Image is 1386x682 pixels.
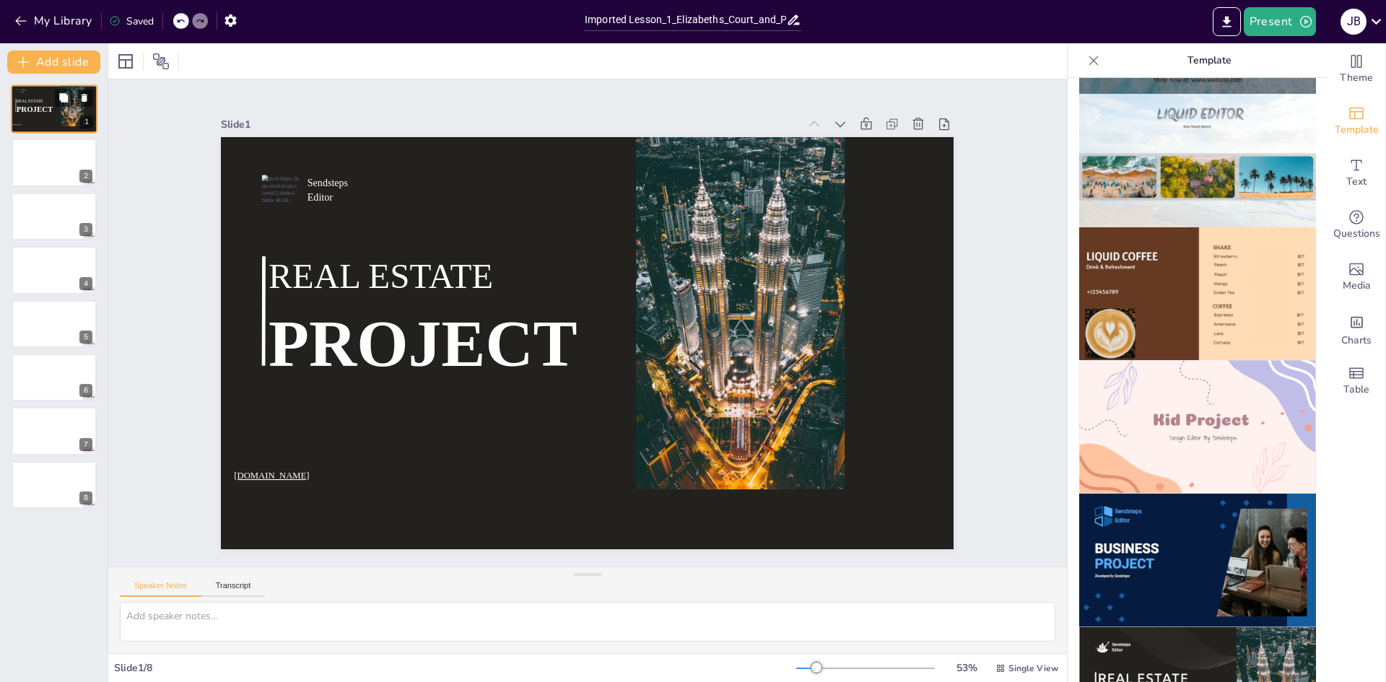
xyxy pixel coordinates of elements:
[1328,43,1385,95] div: Change the overall theme
[1341,7,1367,36] button: J B
[1346,174,1367,190] span: Text
[949,661,984,675] div: 53 %
[17,105,53,113] span: PROJECT
[1079,227,1316,361] img: thumb-8.png
[11,84,97,134] div: 1
[1328,95,1385,147] div: Add ready made slides
[21,89,26,91] span: Sendsteps
[1328,303,1385,355] div: Add charts and graphs
[120,581,201,597] button: Speaker Notes
[114,50,137,73] div: Layout
[1328,355,1385,407] div: Add a table
[1343,278,1371,294] span: Media
[79,491,92,504] div: 8
[17,99,43,103] span: REAL ESTATE
[12,407,97,455] div: 7
[79,277,92,290] div: 4
[55,89,72,106] button: Duplicate Slide
[12,193,97,240] div: 3
[1328,147,1385,199] div: Add text boxes
[1341,9,1367,35] div: J B
[201,581,266,597] button: Transcript
[243,80,819,154] div: Slide 1
[1335,122,1379,138] span: Template
[76,89,93,106] button: Delete Slide
[323,149,365,164] span: Sendsteps
[7,51,100,74] button: Add slide
[1079,494,1316,627] img: thumb-10.png
[220,432,296,450] span: [DOMAIN_NAME]
[1328,199,1385,251] div: Get real-time input from your audience
[79,331,92,344] div: 5
[12,124,21,126] span: [DOMAIN_NAME]
[1340,70,1373,86] span: Theme
[1343,382,1369,398] span: Table
[11,9,98,32] button: My Library
[79,170,92,183] div: 2
[585,9,786,30] input: Insert title
[1341,333,1372,349] span: Charts
[12,300,97,348] div: 5
[265,273,580,379] span: PROJECT
[1328,251,1385,303] div: Add images, graphics, shapes or video
[79,223,92,236] div: 3
[80,116,93,129] div: 1
[1079,94,1316,227] img: thumb-7.png
[114,661,796,675] div: Slide 1 / 8
[1333,226,1380,242] span: Questions
[274,223,501,286] span: REAL ESTATE
[152,53,170,70] span: Position
[12,139,97,186] div: 2
[1213,7,1241,36] button: Export to PowerPoint
[1008,663,1058,674] span: Single View
[322,162,349,176] span: Editor
[21,91,24,92] span: Editor
[12,354,97,401] div: 6
[12,461,97,509] div: 8
[1079,360,1316,494] img: thumb-9.png
[79,438,92,451] div: 7
[1105,43,1313,78] p: Template
[109,14,154,28] div: Saved
[1244,7,1316,36] button: Present
[79,384,92,397] div: 6
[12,246,97,294] div: 4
